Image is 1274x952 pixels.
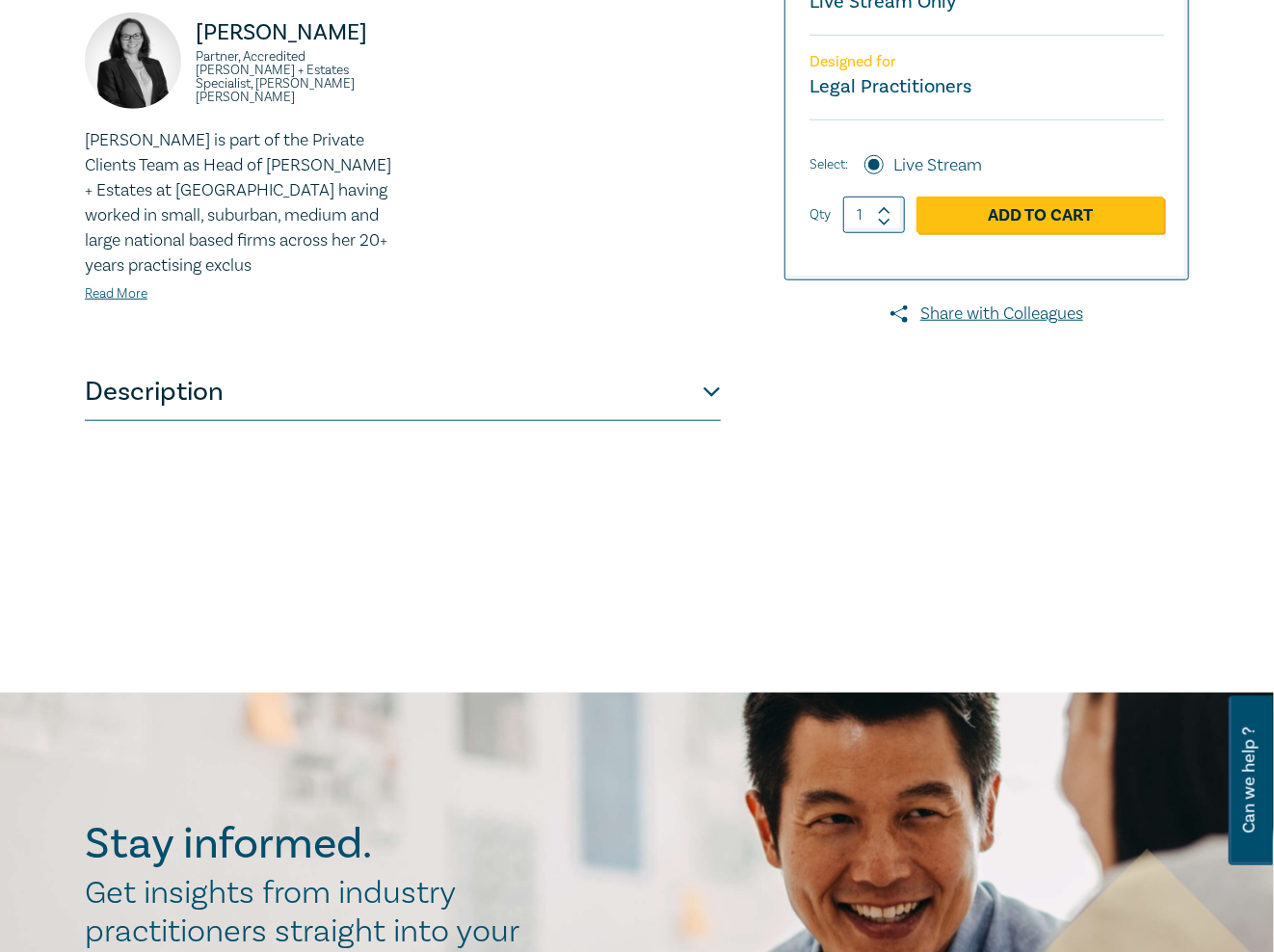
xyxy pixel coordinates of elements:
label: Qty [810,204,831,225]
img: https://s3.ap-southeast-2.amazonaws.com/leo-cussen-store-production-content/Contacts/Naomi%20Guye... [85,13,181,109]
p: [PERSON_NAME] is part of the Private Clients Team as Head of [PERSON_NAME] + Estates at [GEOGRAPH... [85,128,391,278]
a: Add to Cart [916,197,1164,233]
input: 1 [843,197,905,233]
h2: Stay informed. [85,819,540,869]
button: Description [85,363,721,421]
span: Select: [810,154,848,175]
p: Designed for [810,53,1164,71]
p: [PERSON_NAME] [196,17,391,48]
small: Legal Practitioners [810,74,971,99]
span: Can we help ? [1240,707,1259,854]
a: Read More [85,285,147,303]
a: Share with Colleagues [784,302,1189,327]
label: Live Stream [893,153,982,178]
small: Partner, Accredited [PERSON_NAME] + Estates Specialist, [PERSON_NAME] [PERSON_NAME] [196,50,391,104]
